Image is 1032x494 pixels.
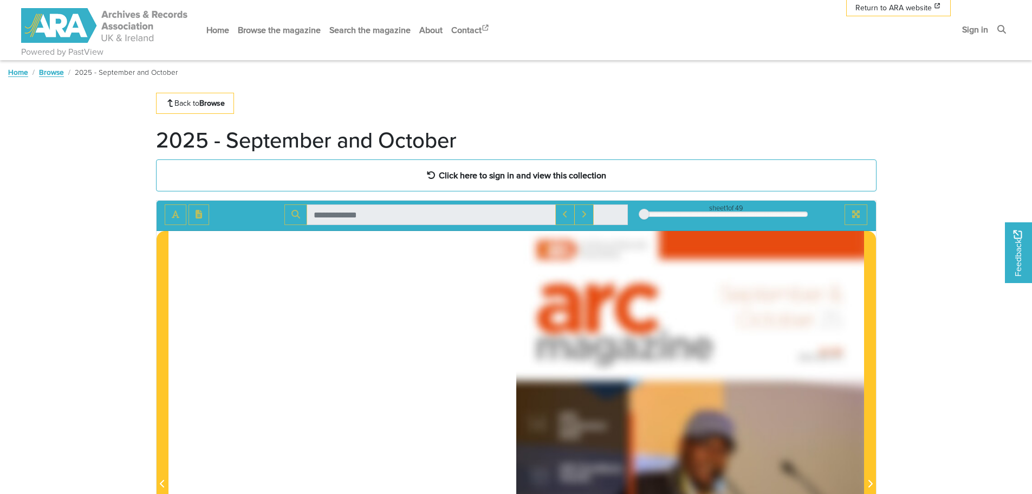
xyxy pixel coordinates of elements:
[574,204,594,225] button: Next Match
[21,2,189,49] a: ARA - ARC Magazine | Powered by PastView logo
[233,16,325,44] a: Browse the magazine
[447,16,495,44] a: Contact
[307,204,556,225] input: Search for
[165,204,186,225] button: Toggle text selection (Alt+T)
[156,127,457,153] h1: 2025 - September and October
[75,67,178,78] span: 2025 - September and October
[1011,230,1024,276] span: Feedback
[8,67,28,78] a: Home
[284,204,307,225] button: Search
[199,98,225,108] strong: Browse
[325,16,415,44] a: Search the magazine
[202,16,233,44] a: Home
[855,2,932,14] span: Return to ARA website
[39,67,64,78] a: Browse
[415,16,447,44] a: About
[555,204,575,225] button: Previous Match
[21,8,189,43] img: ARA - ARC Magazine | Powered by PastView
[1005,222,1032,283] a: Would you like to provide feedback?
[156,159,877,191] a: Click here to sign in and view this collection
[21,46,103,59] a: Powered by PastView
[644,203,808,213] div: sheet of 49
[189,204,209,225] button: Open transcription window
[726,203,728,213] span: 1
[845,204,867,225] button: Full screen mode
[156,93,235,114] a: Back toBrowse
[958,15,992,44] a: Sign in
[439,169,606,181] strong: Click here to sign in and view this collection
